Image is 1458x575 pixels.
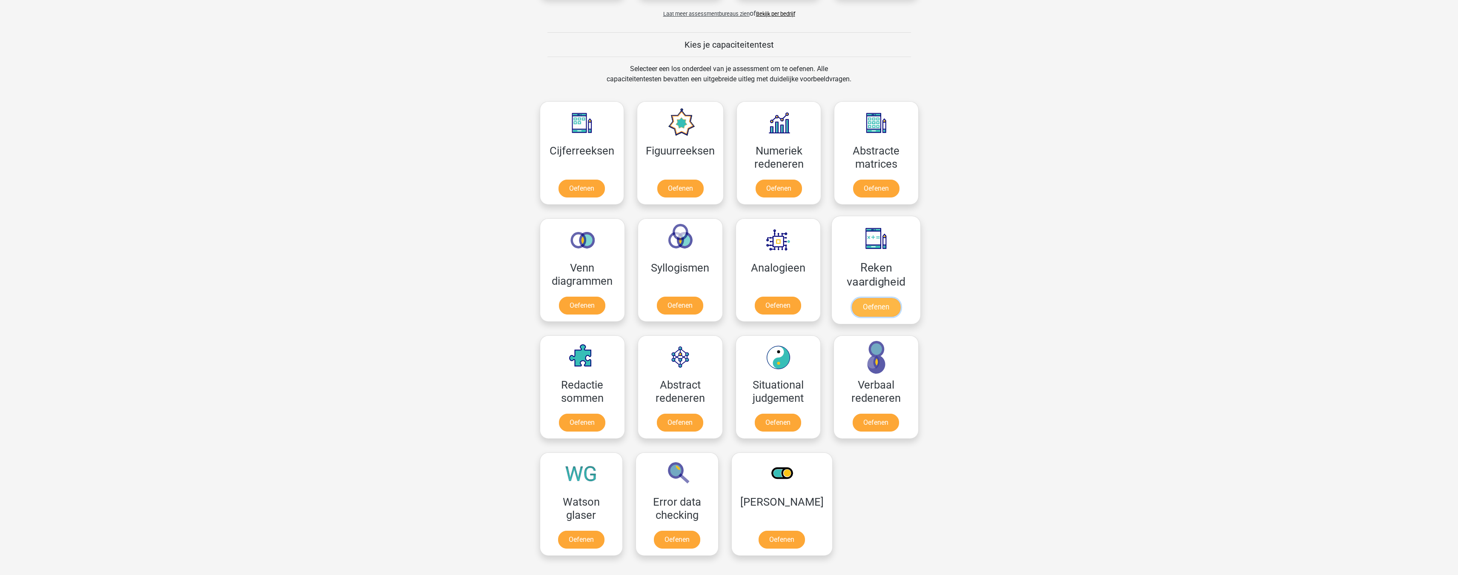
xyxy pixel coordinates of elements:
[559,414,605,432] a: Oefenen
[851,298,900,317] a: Oefenen
[599,64,859,94] div: Selecteer een los onderdeel van je assessment om te oefenen. Alle capaciteitentesten bevatten een...
[558,531,604,549] a: Oefenen
[853,414,899,432] a: Oefenen
[755,297,801,315] a: Oefenen
[657,414,703,432] a: Oefenen
[654,531,700,549] a: Oefenen
[547,40,911,50] h5: Kies je capaciteitentest
[533,2,925,19] div: of
[559,297,605,315] a: Oefenen
[759,531,805,549] a: Oefenen
[559,180,605,197] a: Oefenen
[756,11,795,17] a: Bekijk per bedrijf
[755,414,801,432] a: Oefenen
[657,180,704,197] a: Oefenen
[663,11,750,17] span: Laat meer assessmentbureaus zien
[853,180,899,197] a: Oefenen
[756,180,802,197] a: Oefenen
[657,297,703,315] a: Oefenen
